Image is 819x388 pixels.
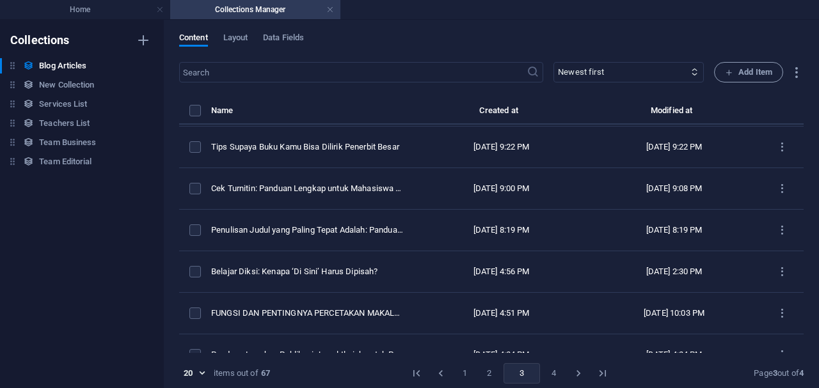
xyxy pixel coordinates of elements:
[211,183,405,194] div: Cek Turnitin: Panduan Lengkap untuk Mahasiswa dan Penulis
[10,33,70,48] h6: Collections
[425,307,578,319] div: [DATE] 4:51 PM
[598,141,751,153] div: [DATE] 9:22 PM
[455,363,475,384] button: Go to page 1
[39,154,91,169] h6: Team Editorial
[179,368,209,379] div: 20
[179,30,208,48] span: Content
[415,103,588,125] th: Created at
[211,103,415,125] th: Name
[479,363,500,384] button: Go to page 2
[592,363,613,384] button: Go to last page
[211,224,405,236] div: Penulisan Judul yang Paling Tepat Adalah: Panduan Praktis untuk Artikel Jurnal
[261,368,270,379] strong: 67
[211,307,405,319] div: FUNGSI DAN PENTINGNYA PERCETAKAN MAKALAH
[799,368,804,378] strong: 4
[754,368,804,379] div: Page out of
[425,349,578,361] div: [DATE] 4:24 PM
[39,58,86,74] h6: Blog Articles
[425,183,578,194] div: [DATE] 9:00 PM
[425,141,578,153] div: [DATE] 9:22 PM
[263,30,304,48] span: Data Fields
[39,116,90,131] h6: Teachers List
[588,103,761,125] th: Modified at
[39,135,96,150] h6: Team Business
[425,224,578,236] div: [DATE] 8:19 PM
[136,33,151,48] i: Create new collection
[598,183,751,194] div: [DATE] 9:08 PM
[179,62,527,82] input: Search
[725,65,772,80] span: Add Item
[39,77,94,93] h6: New Collection
[598,224,751,236] div: [DATE] 8:19 PM
[714,62,783,82] button: Add Item
[598,307,751,319] div: [DATE] 10:03 PM
[544,363,564,384] button: Go to page 4
[223,30,248,48] span: Layout
[568,363,589,384] button: Go to next page
[431,363,451,384] button: Go to previous page
[211,141,405,153] div: Tips Supaya Buku Kamu Bisa Dilirik Penerbit Besar
[404,363,615,384] nav: pagination navigation
[39,97,87,112] h6: Services List
[425,266,578,277] div: [DATE] 4:56 PM
[598,266,751,277] div: [DATE] 2:30 PM
[211,349,405,361] div: Panduan Lengkap Publikasi Jurnal Ilmiah untuk Penelitian Muda
[406,363,427,384] button: Go to first page
[211,266,405,277] div: Belajar Diksi: Kenapa ‘Di Sini’ Harus Dipisah?
[214,368,258,379] div: items out of
[598,349,751,361] div: [DATE] 4:24 PM
[504,363,540,384] button: page 3
[773,368,777,378] strong: 3
[170,3,340,17] h4: Collections Manager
